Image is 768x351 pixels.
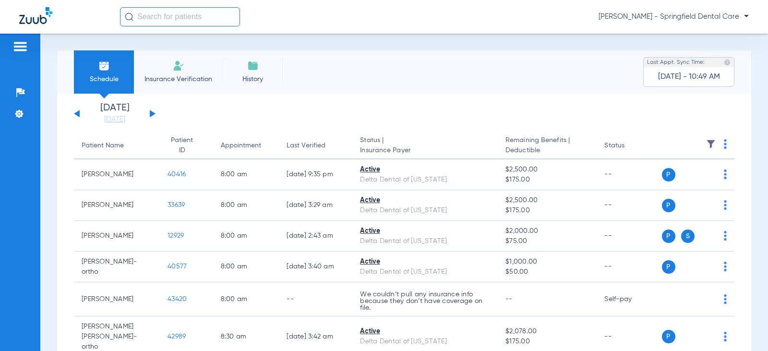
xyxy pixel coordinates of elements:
[360,226,490,236] div: Active
[213,190,279,221] td: 8:00 AM
[168,171,186,178] span: 40416
[221,141,272,151] div: Appointment
[658,72,720,82] span: [DATE] - 10:49 AM
[724,169,727,179] img: group-dot-blue.svg
[168,135,205,156] div: Patient ID
[724,332,727,341] img: group-dot-blue.svg
[74,159,160,190] td: [PERSON_NAME]
[141,74,216,84] span: Insurance Verification
[213,159,279,190] td: 8:00 AM
[597,221,661,252] td: --
[86,103,144,124] li: [DATE]
[662,199,675,212] span: P
[360,165,490,175] div: Active
[168,296,187,303] span: 43420
[120,7,240,26] input: Search for patients
[724,200,727,210] img: group-dot-blue.svg
[279,252,352,282] td: [DATE] 3:40 AM
[19,7,52,24] img: Zuub Logo
[74,190,160,221] td: [PERSON_NAME]
[360,175,490,185] div: Delta Dental of [US_STATE]
[360,327,490,337] div: Active
[360,337,490,347] div: Delta Dental of [US_STATE]
[168,263,187,270] span: 40577
[662,168,675,182] span: P
[168,202,185,208] span: 33639
[597,282,661,316] td: Self-pay
[505,236,589,246] span: $75.00
[706,139,716,149] img: filter.svg
[505,296,513,303] span: --
[86,115,144,124] a: [DATE]
[505,195,589,206] span: $2,500.00
[360,206,490,216] div: Delta Dental of [US_STATE]
[599,12,749,22] span: [PERSON_NAME] - Springfield Dental Care
[74,282,160,316] td: [PERSON_NAME]
[597,133,661,159] th: Status
[360,291,490,311] p: We couldn’t pull any insurance info because they don’t have coverage on file.
[279,190,352,221] td: [DATE] 3:29 AM
[724,59,731,66] img: last sync help info
[505,257,589,267] span: $1,000.00
[230,74,276,84] span: History
[597,252,661,282] td: --
[12,41,28,52] img: hamburger-icon
[213,221,279,252] td: 8:00 AM
[81,74,127,84] span: Schedule
[505,145,589,156] span: Deductible
[173,60,184,72] img: Manual Insurance Verification
[82,141,152,151] div: Patient Name
[168,135,197,156] div: Patient ID
[98,60,110,72] img: Schedule
[505,165,589,175] span: $2,500.00
[287,141,325,151] div: Last Verified
[505,206,589,216] span: $175.00
[647,58,705,67] span: Last Appt. Sync Time:
[168,333,186,340] span: 42989
[724,139,727,149] img: group-dot-blue.svg
[360,267,490,277] div: Delta Dental of [US_STATE]
[360,257,490,267] div: Active
[82,141,124,151] div: Patient Name
[724,294,727,304] img: group-dot-blue.svg
[505,267,589,277] span: $50.00
[505,327,589,337] span: $2,078.00
[125,12,133,21] img: Search Icon
[74,221,160,252] td: [PERSON_NAME]
[168,232,184,239] span: 12929
[360,145,490,156] span: Insurance Payer
[724,231,727,241] img: group-dot-blue.svg
[360,195,490,206] div: Active
[505,337,589,347] span: $175.00
[662,330,675,343] span: P
[360,236,490,246] div: Delta Dental of [US_STATE]
[287,141,345,151] div: Last Verified
[505,175,589,185] span: $175.00
[681,230,695,243] span: S
[247,60,259,72] img: History
[597,190,661,221] td: --
[213,252,279,282] td: 8:00 AM
[498,133,597,159] th: Remaining Benefits |
[662,230,675,243] span: P
[279,159,352,190] td: [DATE] 9:35 PM
[74,252,160,282] td: [PERSON_NAME]-ortho
[213,282,279,316] td: 8:00 AM
[279,282,352,316] td: --
[724,262,727,271] img: group-dot-blue.svg
[221,141,261,151] div: Appointment
[662,260,675,274] span: P
[505,226,589,236] span: $2,000.00
[352,133,498,159] th: Status |
[597,159,661,190] td: --
[279,221,352,252] td: [DATE] 2:43 AM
